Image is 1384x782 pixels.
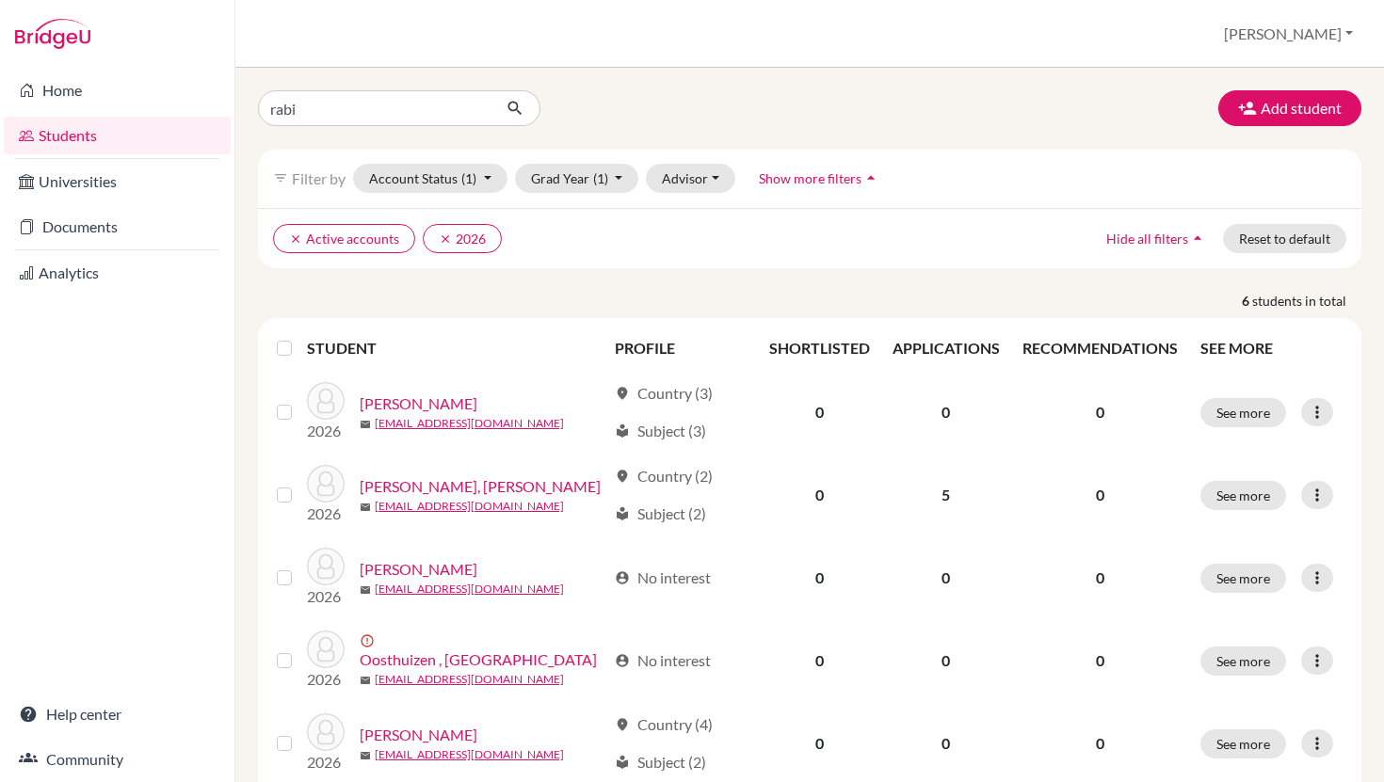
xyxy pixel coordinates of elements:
a: Oosthuizen , [GEOGRAPHIC_DATA] [360,648,597,671]
p: 2026 [307,751,345,774]
span: local_library [615,506,630,521]
i: clear [289,232,302,246]
a: [EMAIL_ADDRESS][DOMAIN_NAME] [375,498,564,515]
span: account_circle [615,570,630,585]
a: Help center [4,695,231,733]
a: [EMAIL_ADDRESS][DOMAIN_NAME] [375,746,564,763]
a: [PERSON_NAME], [PERSON_NAME] [360,475,601,498]
strong: 6 [1242,291,1252,311]
th: STUDENT [307,326,603,371]
a: Universities [4,163,231,200]
span: mail [360,675,371,686]
button: See more [1200,646,1286,676]
i: filter_list [273,170,288,185]
p: 0 [1022,732,1178,755]
i: arrow_drop_up [861,168,880,187]
i: clear [439,232,452,246]
td: 0 [758,619,881,702]
span: error_outline [360,633,378,648]
td: 5 [881,454,1011,536]
span: Show more filters [759,170,861,186]
div: Country (2) [615,465,713,487]
button: Grad Year(1) [515,164,639,193]
td: 0 [881,371,1011,454]
button: Reset to default [1223,224,1346,253]
th: SEE MORE [1189,326,1354,371]
button: Account Status(1) [353,164,507,193]
div: Subject (3) [615,420,706,442]
img: Azimi, Mohammadullah Sallim [307,382,345,420]
button: Show more filtersarrow_drop_up [743,164,896,193]
p: 0 [1022,649,1178,672]
span: account_circle [615,653,630,668]
img: Garron Lorini, Sarah [307,465,345,503]
th: SHORTLISTED [758,326,881,371]
button: clear2026 [423,224,502,253]
span: location_on [615,717,630,732]
span: (1) [461,170,476,186]
div: Subject (2) [615,503,706,525]
td: 0 [758,536,881,619]
span: location_on [615,386,630,401]
span: Hide all filters [1106,231,1188,247]
th: APPLICATIONS [881,326,1011,371]
p: 0 [1022,567,1178,589]
p: 0 [1022,401,1178,423]
button: See more [1200,398,1286,427]
a: [EMAIL_ADDRESS][DOMAIN_NAME] [375,581,564,598]
i: arrow_drop_up [1188,229,1207,247]
p: 2026 [307,585,345,608]
span: location_on [615,469,630,484]
input: Find student by name... [258,90,491,126]
a: [PERSON_NAME] [360,558,477,581]
img: Bridge-U [15,19,90,49]
img: Oosthuizen , Izak [307,630,345,668]
span: mail [360,419,371,430]
span: students in total [1252,291,1361,311]
span: mail [360,750,371,761]
a: [PERSON_NAME] [360,392,477,415]
span: local_library [615,755,630,770]
span: mail [360,502,371,513]
div: No interest [615,567,711,589]
button: See more [1200,729,1286,758]
a: Home [4,72,231,109]
p: 2026 [307,503,345,525]
button: [PERSON_NAME] [1215,16,1361,52]
a: [EMAIL_ADDRESS][DOMAIN_NAME] [375,671,564,688]
button: clearActive accounts [273,224,415,253]
span: mail [360,584,371,596]
div: No interest [615,649,711,672]
a: Community [4,741,231,778]
p: 2026 [307,668,345,691]
button: Advisor [646,164,735,193]
button: Add student [1218,90,1361,126]
button: See more [1200,564,1286,593]
div: Country (3) [615,382,713,405]
button: Hide all filtersarrow_drop_up [1090,224,1223,253]
a: [EMAIL_ADDRESS][DOMAIN_NAME] [375,415,564,432]
button: See more [1200,481,1286,510]
span: (1) [593,170,608,186]
th: RECOMMENDATIONS [1011,326,1189,371]
a: [PERSON_NAME] [360,724,477,746]
a: Students [4,117,231,154]
span: local_library [615,423,630,439]
p: 2026 [307,420,345,442]
th: PROFILE [603,326,758,371]
div: Country (4) [615,713,713,736]
div: Subject (2) [615,751,706,774]
a: Documents [4,208,231,246]
img: Schmitz, Ralph Sahir [307,713,345,751]
p: 0 [1022,484,1178,506]
img: Kathuri, Abdiel [307,548,345,585]
td: 0 [881,619,1011,702]
span: Filter by [292,169,346,187]
a: Analytics [4,254,231,292]
td: 0 [758,371,881,454]
td: 0 [758,454,881,536]
td: 0 [881,536,1011,619]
